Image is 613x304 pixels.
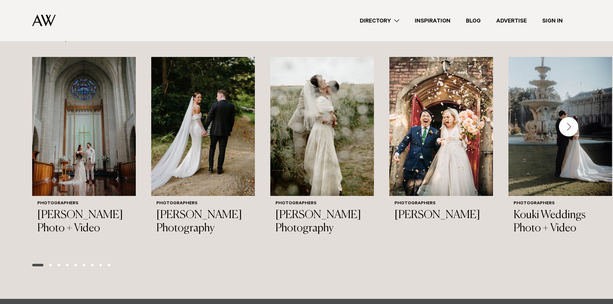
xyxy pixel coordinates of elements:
a: Directory [352,16,407,25]
h6: Photographers [514,201,607,207]
img: Auckland Weddings Photographers | Ethan Lowry Photography [151,57,255,196]
h6: Photographers [395,201,488,207]
h3: Kouki Weddings Photo + Video [514,209,607,235]
a: Auckland Weddings Photographers | Kasia Kolmas Photography Photographers [PERSON_NAME] Photography [270,57,374,240]
a: Auckland Weddings Photographers | Chris Turner Photo + Video Photographers [PERSON_NAME] Photo + ... [32,57,136,240]
a: Inspiration [407,16,458,25]
img: Auckland Weddings Logo [32,14,56,26]
h3: [PERSON_NAME] Photo + Video [37,209,131,235]
a: Auckland Weddings Photographers | Kouki Weddings Photo + Video Photographers Kouki Weddings Photo... [508,57,612,240]
swiper-slide: 1 / 27 [32,57,136,253]
h3: [PERSON_NAME] Photography [156,209,250,235]
h6: Photographers [37,201,131,207]
img: Auckland Weddings Photographers | Kouki Weddings Photo + Video [508,57,612,196]
swiper-slide: 5 / 27 [508,57,612,253]
a: Sign In [534,16,571,25]
h3: [PERSON_NAME] Photography [275,209,369,235]
h6: Photographers [275,201,369,207]
h6: Photographers [156,201,250,207]
swiper-slide: 4 / 27 [389,57,493,253]
a: Auckland Weddings Photographers | Ethan Lowry Photography Photographers [PERSON_NAME] Photography [151,57,255,240]
img: Auckland Weddings Photographers | Kasia Kolmas Photography [270,57,374,196]
a: Blog [458,16,488,25]
h2: You may also like [32,29,119,41]
a: Advertise [488,16,534,25]
swiper-slide: 2 / 27 [151,57,255,253]
swiper-slide: 3 / 27 [270,57,374,253]
h3: [PERSON_NAME] [395,209,488,222]
a: Auckland Weddings Photographers | Zahn Photographers [PERSON_NAME] [389,57,493,227]
img: Auckland Weddings Photographers | Chris Turner Photo + Video [32,57,136,196]
img: Auckland Weddings Photographers | Zahn [389,57,493,196]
